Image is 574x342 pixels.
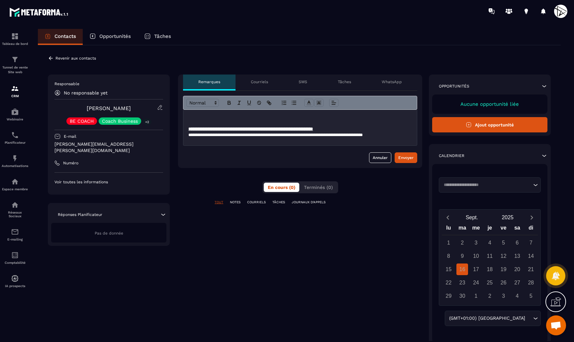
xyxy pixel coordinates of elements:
[498,277,509,288] div: 26
[95,231,123,236] span: Pas de donnée
[2,246,28,269] a: accountantaccountantComptabilité
[369,152,391,163] button: Annuler
[11,201,19,209] img: social-network
[470,237,482,249] div: 3
[526,213,538,222] button: Next month
[11,154,19,162] img: automations
[2,117,28,121] p: Webinaire
[512,277,523,288] div: 27
[443,250,454,262] div: 8
[2,51,28,80] a: formationformationTunnel de vente Site web
[455,223,469,235] div: ma
[2,173,28,196] a: automationsautomationsEspace membre
[490,212,526,223] button: Open years overlay
[382,79,402,85] p: WhatsApp
[443,290,454,302] div: 29
[512,250,523,262] div: 13
[483,223,497,235] div: je
[299,79,307,85] p: SMS
[398,154,414,161] div: Envoyer
[470,250,482,262] div: 10
[11,274,19,282] img: automations
[2,196,28,223] a: social-networksocial-networkRéseaux Sociaux
[11,251,19,259] img: accountant
[442,223,538,302] div: Calendar wrapper
[439,101,541,107] p: Aucune opportunité liée
[58,212,102,217] p: Réponses Planificateur
[2,261,28,264] p: Comptabilité
[484,277,496,288] div: 25
[70,119,94,123] p: BE COACH
[526,315,531,322] input: Search for option
[439,177,541,193] div: Search for option
[441,182,531,188] input: Search for option
[87,105,131,111] a: [PERSON_NAME]
[439,153,464,158] p: Calendrier
[484,237,496,249] div: 4
[2,284,28,288] p: IA prospects
[99,33,131,39] p: Opportunités
[442,237,538,302] div: Calendar days
[456,290,468,302] div: 30
[442,213,454,222] button: Previous month
[64,90,108,95] p: No responsable yet
[292,200,326,205] p: JOURNAUX D'APPELS
[2,126,28,149] a: schedulerschedulerPlanificateur
[456,277,468,288] div: 23
[443,277,454,288] div: 22
[64,134,76,139] p: E-mail
[54,141,163,154] p: [PERSON_NAME][EMAIL_ADDRESS][PERSON_NAME][DOMAIN_NAME]
[54,81,163,86] p: Responsable
[484,250,496,262] div: 11
[546,315,566,335] div: Ouvrir le chat
[300,183,337,192] button: Terminés (0)
[454,212,490,223] button: Open months overlay
[456,250,468,262] div: 9
[470,263,482,275] div: 17
[11,178,19,186] img: automations
[498,250,509,262] div: 12
[2,42,28,46] p: Tableau de bord
[2,187,28,191] p: Espace membre
[2,103,28,126] a: automationsautomationsWebinaire
[512,237,523,249] div: 6
[510,223,524,235] div: sa
[338,79,351,85] p: Tâches
[469,223,483,235] div: me
[395,152,417,163] button: Envoyer
[470,277,482,288] div: 24
[2,27,28,51] a: formationformationTableau de bord
[268,185,295,190] span: En cours (0)
[304,185,333,190] span: Terminés (0)
[11,131,19,139] img: scheduler
[63,160,78,166] p: Numéro
[498,237,509,249] div: 5
[55,56,96,61] p: Revenir aux contacts
[54,179,163,185] p: Voir toutes les informations
[11,56,19,64] img: formation
[456,263,468,275] div: 16
[2,164,28,168] p: Automatisations
[498,290,509,302] div: 3
[215,200,223,205] p: TOUT
[102,119,138,123] p: Coach Business
[138,29,178,45] a: Tâches
[11,32,19,40] img: formation
[525,290,537,302] div: 5
[524,223,538,235] div: di
[11,85,19,92] img: formation
[247,200,266,205] p: COURRIELS
[154,33,171,39] p: Tâches
[470,290,482,302] div: 1
[439,84,469,89] p: Opportunités
[54,33,76,39] p: Contacts
[198,79,220,85] p: Remarques
[2,65,28,75] p: Tunnel de vente Site web
[484,290,496,302] div: 2
[38,29,83,45] a: Contacts
[11,108,19,116] img: automations
[11,228,19,236] img: email
[143,118,151,125] p: +2
[9,6,69,18] img: logo
[512,290,523,302] div: 4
